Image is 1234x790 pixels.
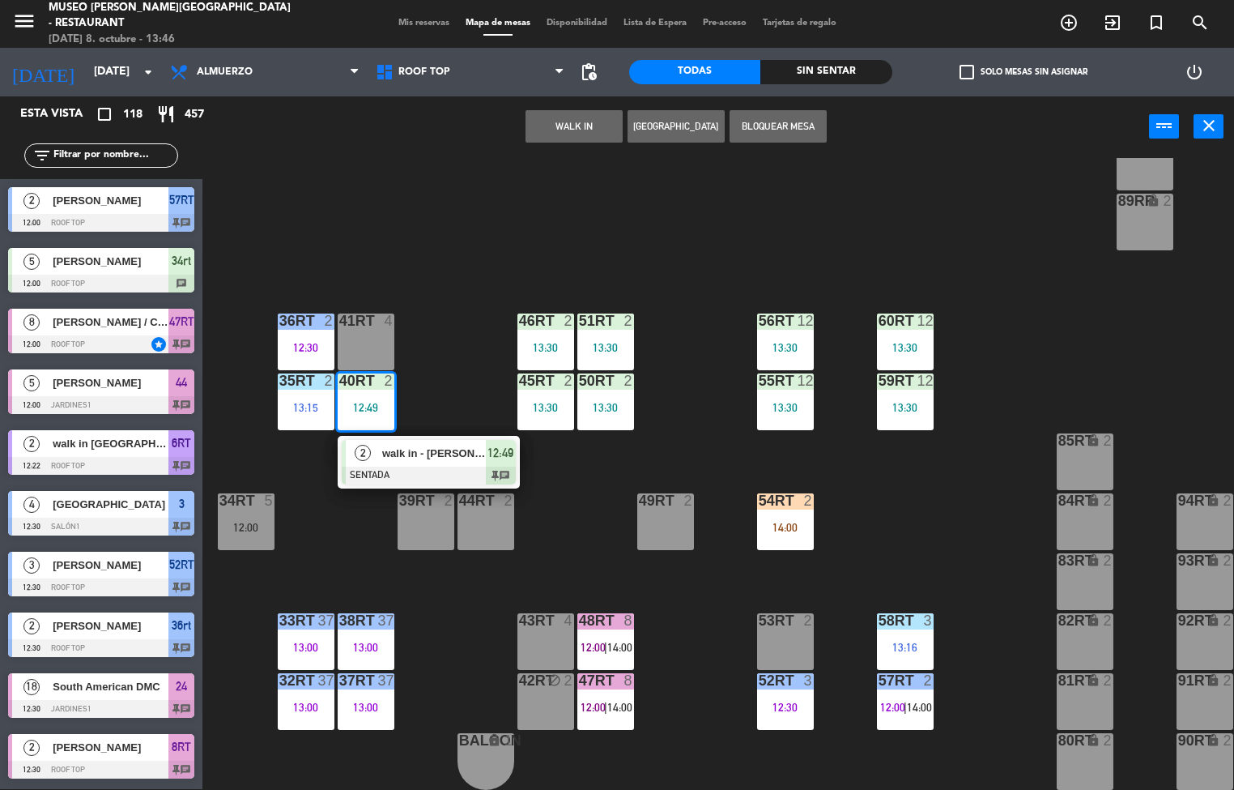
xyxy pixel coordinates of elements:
div: 35rt [279,374,280,388]
div: 2 [803,493,813,508]
div: 59RT [879,374,879,388]
i: block [547,673,561,687]
div: 45RT [519,374,520,388]
div: 46RT [519,314,520,328]
span: walk in - [PERSON_NAME] [382,445,486,462]
button: WALK IN [526,110,623,143]
div: 2 [324,374,334,388]
span: Mapa de mesas [457,19,538,28]
span: 2 [23,436,40,452]
div: 13:30 [757,402,814,413]
div: 13:30 [577,342,634,353]
div: 12:30 [278,342,334,353]
div: 47RT [579,673,580,688]
div: 83RT [1058,553,1059,568]
i: turned_in_not [1147,13,1166,32]
span: 18 [23,679,40,695]
span: 6RT [172,433,191,453]
span: [GEOGRAPHIC_DATA] [53,496,168,513]
span: 8RT [172,737,191,757]
div: 36rt [279,314,280,328]
div: 13:00 [278,642,334,653]
div: 2 [564,673,573,688]
i: lock [1206,613,1220,627]
div: 13:00 [278,702,334,713]
i: lock [1087,673,1100,687]
span: [PERSON_NAME] / Coltur [53,314,168,331]
div: Sin sentar [760,60,891,84]
span: 12:00 [581,701,606,714]
span: check_box_outline_blank [960,65,974,79]
div: 82RT [1058,613,1059,628]
div: 42RT [519,673,520,688]
span: Mis reservas [390,19,457,28]
div: 2 [623,314,633,328]
div: 2 [384,374,394,388]
div: 12:00 [218,522,274,533]
span: [PERSON_NAME] [53,557,168,574]
div: 2 [1223,733,1232,748]
div: 13:16 [877,642,934,653]
div: 13:30 [577,402,634,413]
div: 12:30 [757,702,814,713]
div: 2 [1163,194,1172,208]
div: 2 [1103,433,1113,448]
div: 56RT [759,314,760,328]
span: 14:00 [607,641,632,654]
span: Tarjetas de regalo [755,19,845,28]
div: 37rt [339,673,340,688]
button: menu [12,9,36,39]
div: 84RT [1058,493,1059,508]
div: 80RT [1058,733,1059,748]
button: close [1194,114,1223,139]
span: [PERSON_NAME] [53,253,168,270]
div: 14:00 [757,522,814,533]
div: 2 [324,314,334,328]
i: power_settings_new [1185,62,1204,82]
div: 2 [1223,493,1232,508]
div: 2 [504,493,513,508]
div: 2 [1223,673,1232,688]
span: | [604,701,607,714]
i: power_input [1155,116,1174,135]
i: lock [1087,433,1100,447]
div: 2 [1103,613,1113,628]
span: 52RT [169,555,194,574]
div: 13:30 [517,342,574,353]
div: 1 [504,733,513,748]
span: [PERSON_NAME] [53,374,168,391]
div: 2 [1103,553,1113,568]
div: 54RT [759,493,760,508]
div: 2 [1103,733,1113,748]
span: 57RT [169,190,194,210]
div: 2 [623,374,633,388]
div: 37 [317,673,334,688]
span: 24 [176,677,187,696]
span: [PERSON_NAME] [53,192,168,209]
div: 12 [797,374,813,388]
div: 50RT [579,374,580,388]
div: 13:00 [338,642,394,653]
i: lock [1087,613,1100,627]
span: 3 [23,557,40,574]
i: crop_square [95,105,114,124]
div: 37 [317,613,334,628]
span: 2 [23,193,40,209]
div: 85RT [1058,433,1059,448]
button: Bloquear Mesa [730,110,827,143]
span: 36rt [172,616,191,635]
div: balcon [459,733,460,748]
div: 12 [797,314,813,328]
i: lock [1206,553,1220,567]
div: 57RT [879,673,879,688]
div: 2 [803,613,813,628]
span: 44 [176,373,187,392]
div: 52RT [759,673,760,688]
div: 3 [803,673,813,688]
i: restaurant [156,105,176,124]
div: 39rt [399,493,400,508]
i: filter_list [32,146,52,165]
